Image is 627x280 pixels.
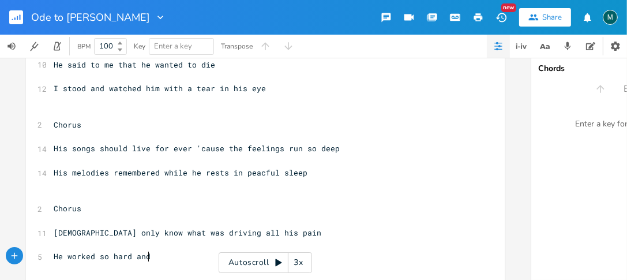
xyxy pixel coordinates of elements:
div: Transpose [221,43,253,50]
div: markbass2 [603,10,618,25]
button: M [603,4,618,31]
button: Share [519,8,571,27]
span: He worked so hard and [54,251,151,262]
div: BPM [77,43,91,50]
div: Autoscroll [219,252,312,273]
span: He said to me that he wanted to die [54,59,215,70]
div: Share [542,12,562,23]
button: New [490,7,513,28]
span: Enter a key [154,41,192,51]
span: His songs should live for ever 'cause the feelings run so deep [54,143,340,154]
span: Ode to [PERSON_NAME] [31,12,150,23]
div: Key [134,43,145,50]
span: [DEMOGRAPHIC_DATA] only know what was driving all his pain [54,227,321,238]
span: I stood and watched him with a tear in his eye [54,83,266,94]
span: His melodies remembered while he rests in peacful sleep [54,167,307,178]
div: 3x [288,252,309,273]
div: New [501,3,516,12]
span: Chorus [54,203,81,214]
span: Chorus [54,120,81,130]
